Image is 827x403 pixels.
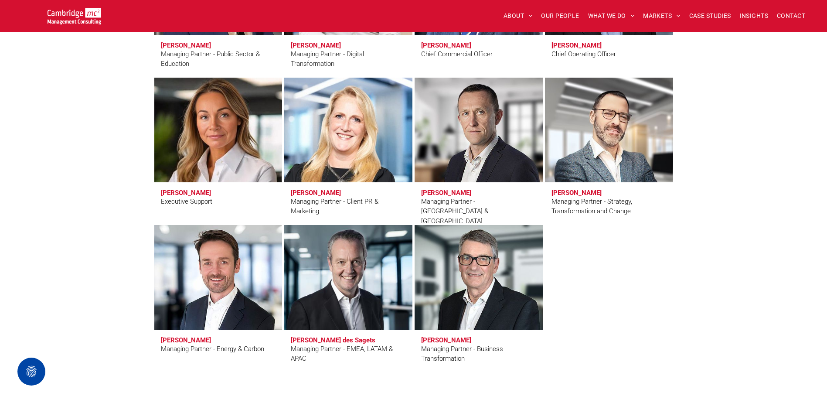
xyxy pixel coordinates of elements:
a: WHAT WE DO [584,9,639,23]
a: MARKETS [639,9,684,23]
h3: [PERSON_NAME] [421,41,471,49]
a: INSIGHTS [735,9,773,23]
div: Managing Partner - Public Sector & Education [161,49,276,69]
div: Chief Operating Officer [551,49,616,59]
div: Managing Partner - Strategy, Transformation and Change [551,197,667,216]
h3: [PERSON_NAME] [421,336,471,344]
a: CASE STUDIES [685,9,735,23]
div: Executive Support [161,197,212,207]
h3: [PERSON_NAME] [421,189,471,197]
a: Jason Jennings | Managing Partner - UK & Ireland [415,78,543,182]
div: Managing Partner - Business Transformation [421,344,536,364]
h3: [PERSON_NAME] [291,189,341,197]
img: Go to Homepage [48,8,101,24]
a: Charles Orsel Des Sagets | Managing Partner - EMEA [284,225,412,330]
div: Managing Partner - [GEOGRAPHIC_DATA] & [GEOGRAPHIC_DATA] [421,197,536,226]
div: Managing Partner - EMEA, LATAM & APAC [291,344,406,364]
a: Jeff Owen | Managing Partner - Business Transformation [415,225,543,330]
a: OUR PEOPLE [537,9,583,23]
div: Managing Partner - Client PR & Marketing [291,197,406,216]
h3: [PERSON_NAME] [161,41,211,49]
h3: [PERSON_NAME] [161,336,211,344]
h3: [PERSON_NAME] [551,41,602,49]
a: Mauro Mortali | Managing Partner - Strategy | Cambridge Management Consulting [545,78,673,182]
a: Kate Hancock | Executive Support | Cambridge Management Consulting [150,75,286,185]
div: Managing Partner - Energy & Carbon [161,344,264,354]
h3: [PERSON_NAME] [291,41,341,49]
a: Pete Nisbet | Managing Partner - Energy & Carbon [154,225,282,330]
h3: [PERSON_NAME] [551,189,602,197]
a: Faye Holland | Managing Partner - Client PR & Marketing [284,78,412,182]
a: ABOUT [499,9,537,23]
div: Chief Commercial Officer [421,49,493,59]
a: CONTACT [773,9,810,23]
h3: [PERSON_NAME] des Sagets [291,336,375,344]
a: Your Business Transformed | Cambridge Management Consulting [48,9,101,18]
div: Managing Partner - Digital Transformation [291,49,406,69]
h3: [PERSON_NAME] [161,189,211,197]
